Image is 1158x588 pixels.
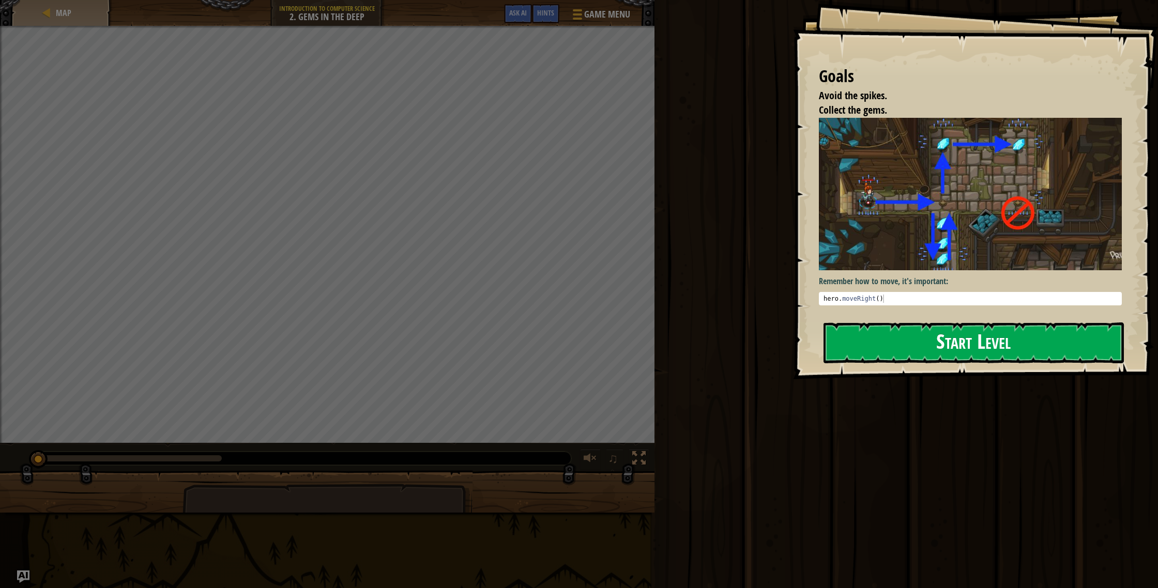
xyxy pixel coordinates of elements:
a: Map [53,7,71,19]
button: Toggle fullscreen [629,449,649,470]
div: Goals [819,65,1122,88]
button: Ask AI [504,4,532,23]
button: Ask AI [17,570,29,583]
span: Hints [537,8,554,18]
span: Map [56,7,71,19]
button: Start Level [824,322,1124,363]
button: Game Menu [565,4,636,28]
p: Remember how to move, it's important: [819,275,1122,287]
button: Adjust volume [580,449,601,470]
li: Collect the gems. [806,103,1119,118]
span: ♫ [608,451,618,466]
button: ♫ [606,449,623,470]
span: Collect the gems. [819,103,887,117]
span: Ask AI [509,8,527,18]
li: Avoid the spikes. [806,88,1119,103]
img: Gems in the deep [819,118,1122,270]
span: Avoid the spikes. [819,88,887,102]
span: Game Menu [584,8,630,21]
